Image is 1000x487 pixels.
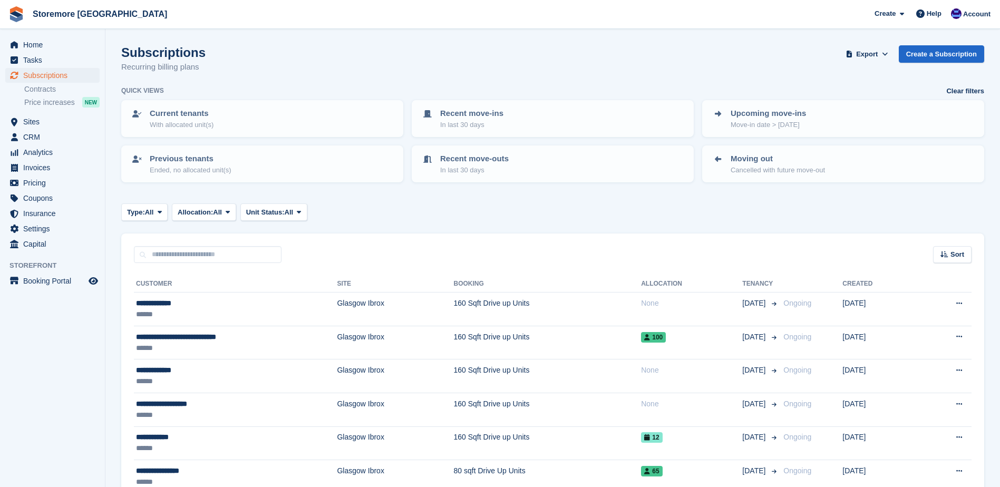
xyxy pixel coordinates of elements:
[5,176,100,190] a: menu
[783,333,811,341] span: Ongoing
[23,206,86,221] span: Insurance
[951,8,962,19] img: Angela
[454,326,642,359] td: 160 Sqft Drive up Units
[413,147,693,181] a: Recent move-outs In last 30 days
[337,359,453,393] td: Glasgow Ibrox
[842,359,917,393] td: [DATE]
[731,108,806,120] p: Upcoming move-ins
[127,207,145,218] span: Type:
[454,293,642,326] td: 160 Sqft Drive up Units
[285,207,294,218] span: All
[5,37,100,52] a: menu
[927,8,941,19] span: Help
[23,221,86,236] span: Settings
[5,206,100,221] a: menu
[440,120,503,130] p: In last 30 days
[842,426,917,460] td: [DATE]
[337,393,453,426] td: Glasgow Ibrox
[5,68,100,83] a: menu
[641,298,742,309] div: None
[9,260,105,271] span: Storefront
[842,293,917,326] td: [DATE]
[134,276,337,293] th: Customer
[178,207,213,218] span: Allocation:
[5,221,100,236] a: menu
[82,97,100,108] div: NEW
[641,466,662,476] span: 65
[742,398,768,410] span: [DATE]
[454,426,642,460] td: 160 Sqft Drive up Units
[28,5,171,23] a: Storemore [GEOGRAPHIC_DATA]
[856,49,878,60] span: Export
[842,276,917,293] th: Created
[87,275,100,287] a: Preview store
[641,365,742,376] div: None
[121,86,164,95] h6: Quick views
[742,365,768,376] span: [DATE]
[641,432,662,443] span: 12
[23,191,86,206] span: Coupons
[5,237,100,251] a: menu
[5,53,100,67] a: menu
[23,37,86,52] span: Home
[454,393,642,426] td: 160 Sqft Drive up Units
[731,165,825,176] p: Cancelled with future move-out
[742,332,768,343] span: [DATE]
[842,393,917,426] td: [DATE]
[440,108,503,120] p: Recent move-ins
[413,101,693,136] a: Recent move-ins In last 30 days
[23,160,86,175] span: Invoices
[23,68,86,83] span: Subscriptions
[150,165,231,176] p: Ended, no allocated unit(s)
[440,153,509,165] p: Recent move-outs
[240,203,307,221] button: Unit Status: All
[742,432,768,443] span: [DATE]
[950,249,964,260] span: Sort
[783,299,811,307] span: Ongoing
[23,176,86,190] span: Pricing
[23,130,86,144] span: CRM
[122,101,402,136] a: Current tenants With allocated unit(s)
[121,203,168,221] button: Type: All
[844,45,890,63] button: Export
[783,433,811,441] span: Ongoing
[23,274,86,288] span: Booking Portal
[742,465,768,476] span: [DATE]
[23,145,86,160] span: Analytics
[783,366,811,374] span: Ongoing
[23,237,86,251] span: Capital
[454,359,642,393] td: 160 Sqft Drive up Units
[122,147,402,181] a: Previous tenants Ended, no allocated unit(s)
[150,153,231,165] p: Previous tenants
[783,400,811,408] span: Ongoing
[5,274,100,288] a: menu
[5,114,100,129] a: menu
[641,398,742,410] div: None
[5,130,100,144] a: menu
[5,191,100,206] a: menu
[454,276,642,293] th: Booking
[899,45,984,63] a: Create a Subscription
[337,276,453,293] th: Site
[641,276,742,293] th: Allocation
[703,147,983,181] a: Moving out Cancelled with future move-out
[703,101,983,136] a: Upcoming move-ins Move-in date > [DATE]
[731,120,806,130] p: Move-in date > [DATE]
[23,53,86,67] span: Tasks
[963,9,991,20] span: Account
[783,466,811,475] span: Ongoing
[5,145,100,160] a: menu
[145,207,154,218] span: All
[875,8,896,19] span: Create
[246,207,285,218] span: Unit Status:
[172,203,236,221] button: Allocation: All
[440,165,509,176] p: In last 30 days
[946,86,984,96] a: Clear filters
[731,153,825,165] p: Moving out
[5,160,100,175] a: menu
[337,426,453,460] td: Glasgow Ibrox
[641,332,666,343] span: 100
[337,326,453,359] td: Glasgow Ibrox
[742,298,768,309] span: [DATE]
[8,6,24,22] img: stora-icon-8386f47178a22dfd0bd8f6a31ec36ba5ce8667c1dd55bd0f319d3a0aa187defe.svg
